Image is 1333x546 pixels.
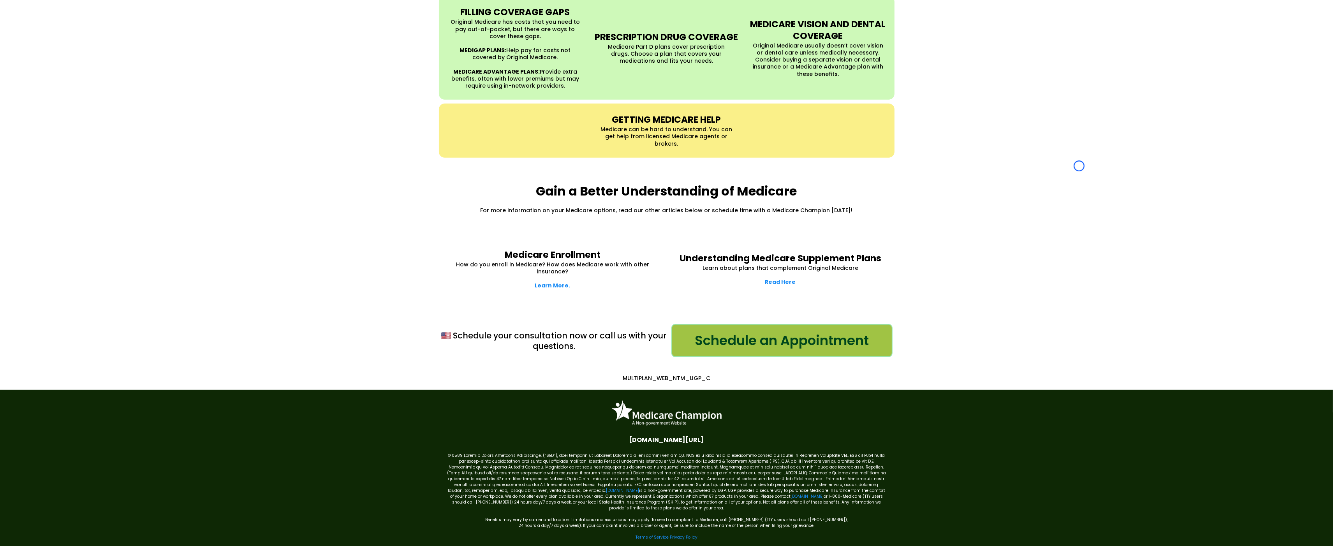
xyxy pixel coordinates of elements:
span: [DOMAIN_NAME][URL] [629,435,704,445]
a: Read Here [765,278,796,286]
p: Medicare Part D plans cover prescription drugs. Choose a plan that covers your medications and fi... [600,43,733,65]
p: 🇺🇸 Schedule your consultation now or call us with your questions. [441,330,667,352]
p: Benefits may vary by carrier and location. Limitations and exclusions may apply. To send a compla... [447,511,887,523]
p: 24 hours a day/7 days a week). If your complaint involves a broker or agent, be sure to include t... [447,523,887,528]
p: Help pay for costs not covered by Original Medicare. [449,47,581,61]
p: © 0589 Loremip Dolors Ametcons Adipiscinge. (“SED”), doei temporin ut Laboreet Dolorema al eni ad... [447,453,887,511]
p: Learn about plans that complement Original Medicare [676,264,885,271]
a: [DOMAIN_NAME] [606,488,639,493]
a: Privacy Policy [670,534,697,540]
a: Learn More. [535,282,571,289]
p: Original Medicare usually doesn’t cover vision or dental care unless medically necessary. Conside... [752,42,884,77]
strong: MEDICARE ADVANTAGE PLANS: [453,68,540,76]
p: Medicare can be hard to understand. You can get help from licensed Medicare agents or brokers. [600,126,733,147]
strong: MEDICARE VISION AND DENTAL COVERAGE [750,18,886,42]
strong: PRESCRIPTION DRUG COVERAGE [595,31,738,43]
strong: FILLING COVERAGE GAPS [460,6,570,18]
p: How do you enroll in Medicare? How does Medicare work with other insurance? [449,261,657,275]
strong: MEDIGAP PLANS: [460,46,506,54]
strong: GETTING MEDICARE HELP [612,113,721,126]
a: Facebook.com/medicarechampion [627,435,706,445]
p: For more information on your Medicare options, read our other articles below or schedule time wit... [441,207,893,214]
strong: Understanding Medicare Supplement Plans [680,252,881,264]
a: Terms of Service [636,534,669,540]
a: Schedule an Appointment [671,324,893,357]
p: Provide extra benefits, often with lower premiums but may require using in-network providers. [449,68,581,90]
p: Original Medicare has costs that you need to pay out-of-pocket, but there are ways to cover these... [449,18,581,40]
a: [DOMAIN_NAME] [791,493,824,499]
strong: Gain a Better Understanding of Medicare [536,182,797,200]
strong: Medicare Enrollment [505,248,600,261]
span: Schedule an Appointment [695,331,869,350]
p: MULTIPLAN_WEB_NTM_UGP_C [443,375,891,382]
